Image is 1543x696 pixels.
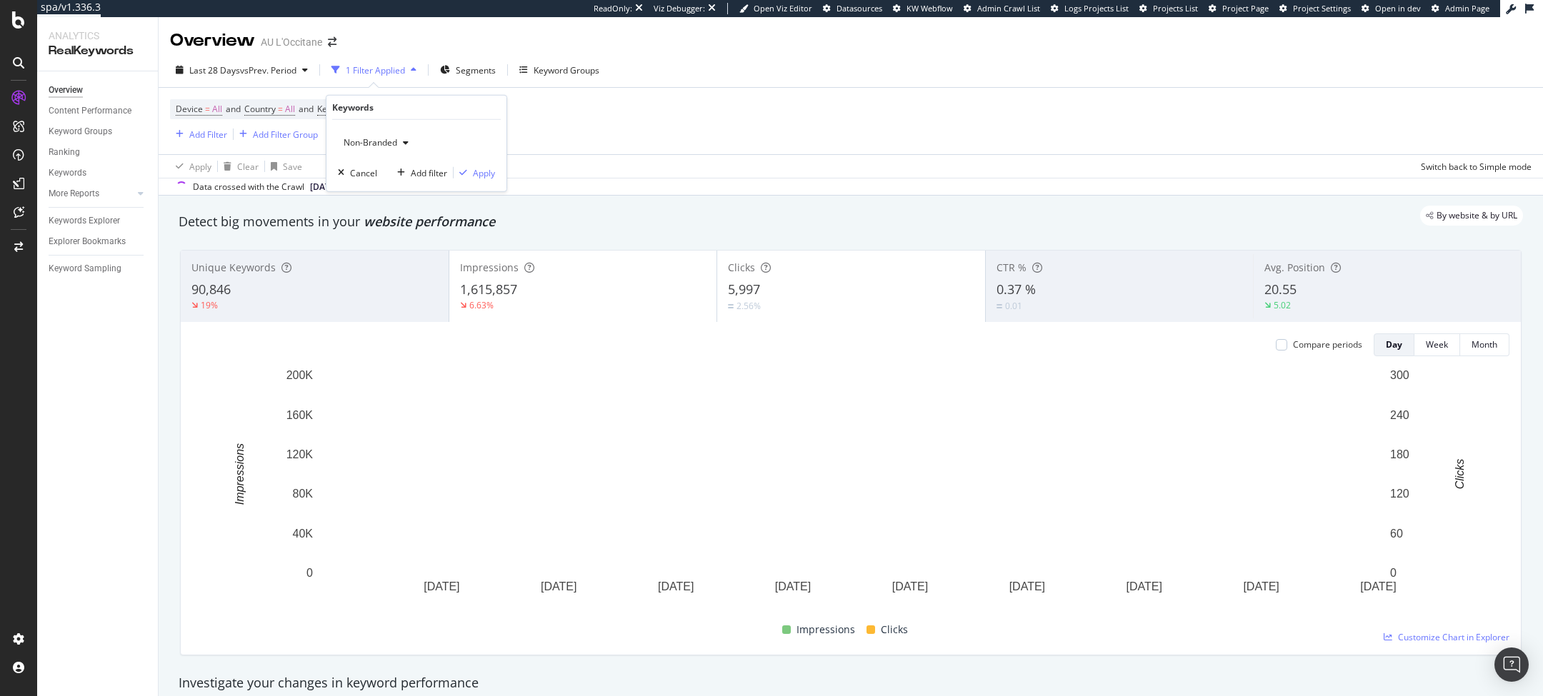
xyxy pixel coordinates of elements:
[189,64,240,76] span: Last 28 Days
[1414,333,1460,356] button: Week
[332,166,377,180] button: Cancel
[240,64,296,76] span: vs Prev. Period
[473,166,495,178] div: Apply
[191,261,276,274] span: Unique Keywords
[283,161,302,173] div: Save
[189,128,227,141] div: Add Filter
[261,35,322,49] div: AU L'Occitane
[1494,647,1529,682] div: Open Intercom Messenger
[837,3,882,14] span: Datasources
[1420,206,1523,226] div: legacy label
[317,103,356,115] span: Keywords
[253,128,318,141] div: Add Filter Group
[1415,155,1532,178] button: Switch back to Simple mode
[49,261,121,276] div: Keyword Sampling
[306,567,313,579] text: 0
[411,166,447,178] div: Add filter
[1064,3,1129,14] span: Logs Projects List
[338,136,397,148] span: Non-Branded
[49,234,148,249] a: Explorer Bookmarks
[49,29,146,43] div: Analytics
[212,99,222,119] span: All
[286,369,314,381] text: 200K
[192,368,1510,616] svg: A chart.
[997,261,1027,274] span: CTR %
[176,103,203,115] span: Device
[49,145,148,160] a: Ranking
[49,83,83,98] div: Overview
[775,580,811,592] text: [DATE]
[469,299,494,311] div: 6.63%
[892,580,928,592] text: [DATE]
[881,621,908,638] span: Clicks
[49,261,148,276] a: Keyword Sampling
[234,126,318,143] button: Add Filter Group
[1398,631,1509,643] span: Customize Chart in Explorer
[49,213,120,228] div: Keywords Explorer
[1390,408,1409,420] text: 240
[299,103,314,115] span: and
[49,124,112,139] div: Keyword Groups
[1222,3,1269,14] span: Project Page
[907,3,953,14] span: KW Webflow
[514,59,605,81] button: Keyword Groups
[1432,3,1489,14] a: Admin Page
[205,103,210,115] span: =
[739,3,812,14] a: Open Viz Editor
[1279,3,1351,14] a: Project Settings
[1374,333,1414,356] button: Day
[1472,338,1497,350] div: Month
[332,101,374,114] div: Keywords
[49,124,148,139] a: Keyword Groups
[49,83,148,98] a: Overview
[1360,580,1396,592] text: [DATE]
[218,155,259,178] button: Clear
[1390,528,1403,540] text: 60
[278,103,283,115] span: =
[49,166,86,181] div: Keywords
[1264,281,1297,298] span: 20.55
[1384,631,1509,643] a: Customize Chart in Explorer
[49,145,80,160] div: Ranking
[1437,211,1517,220] span: By website & by URL
[326,59,422,81] button: 1 Filter Applied
[1362,3,1421,14] a: Open in dev
[456,64,496,76] span: Segments
[658,580,694,592] text: [DATE]
[170,59,314,81] button: Last 28 DaysvsPrev. Period
[237,161,259,173] div: Clear
[328,37,336,47] div: arrow-right-arrow-left
[286,448,314,460] text: 120K
[728,304,734,308] img: Equal
[293,528,314,540] text: 40K
[1009,580,1045,592] text: [DATE]
[49,166,148,181] a: Keywords
[1390,369,1409,381] text: 300
[285,99,295,119] span: All
[189,161,211,173] div: Apply
[170,155,211,178] button: Apply
[1390,488,1409,500] text: 120
[1127,580,1162,592] text: [DATE]
[310,181,338,193] span: 2025 Jul. 30th
[997,281,1036,298] span: 0.37 %
[1243,580,1279,592] text: [DATE]
[244,103,276,115] span: Country
[594,3,632,14] div: ReadOnly:
[797,621,855,638] span: Impressions
[49,104,148,118] a: Content Performance
[736,300,761,312] div: 2.56%
[49,186,134,201] a: More Reports
[977,3,1040,14] span: Admin Crawl List
[1390,567,1397,579] text: 0
[1209,3,1269,14] a: Project Page
[49,234,126,249] div: Explorer Bookmarks
[191,281,231,298] span: 90,846
[893,3,953,14] a: KW Webflow
[1293,338,1362,350] div: Compare periods
[170,29,255,53] div: Overview
[1264,261,1325,274] span: Avg. Position
[1293,3,1351,14] span: Project Settings
[424,580,459,592] text: [DATE]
